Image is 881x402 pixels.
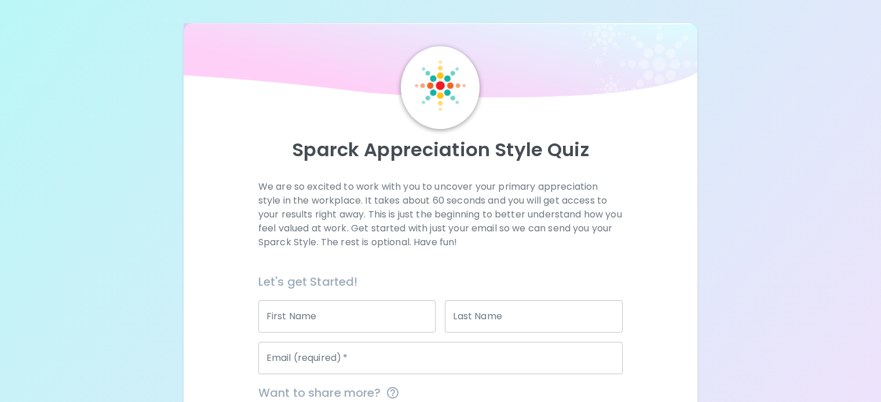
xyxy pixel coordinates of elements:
[258,272,623,291] h6: Let's get Started!
[258,180,623,249] p: We are so excited to work with you to uncover your primary appreciation style in the workplace. I...
[386,386,400,400] svg: This information is completely confidential and only used for aggregated appreciation studies at ...
[198,138,683,161] p: Sparck Appreciation Style Quiz
[415,60,466,111] img: Sparck Logo
[258,383,623,402] span: Want to share more?
[184,23,697,104] img: wave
